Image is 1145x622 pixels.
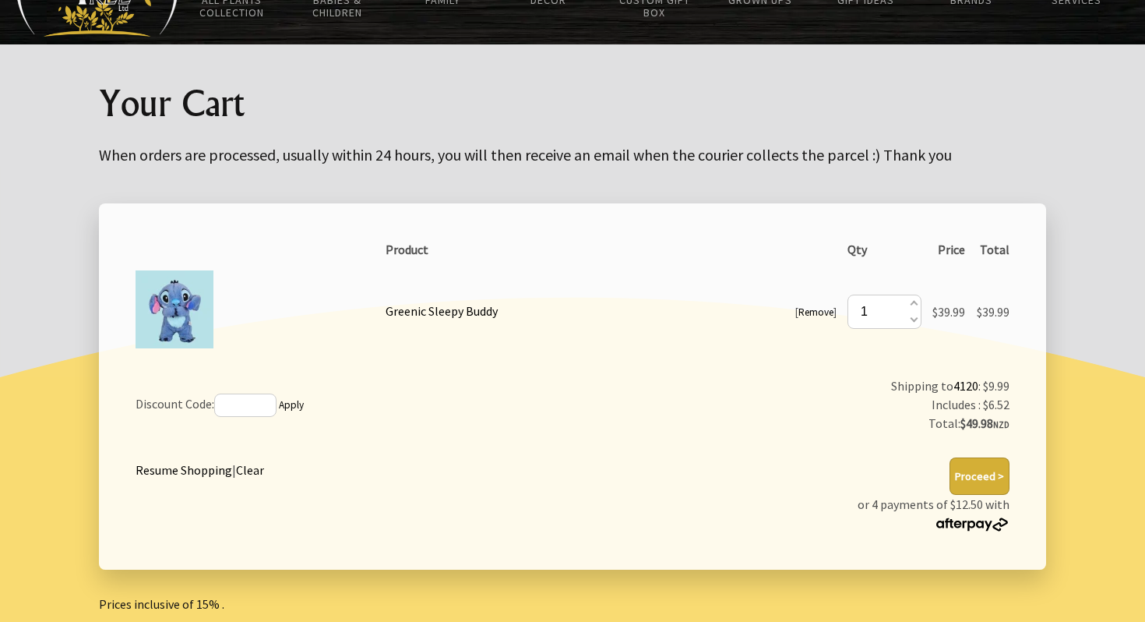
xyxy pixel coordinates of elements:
[842,235,927,264] th: Qty
[971,264,1015,358] td: $39.99
[650,395,1009,414] div: Includes : $6.52
[935,518,1009,532] img: Afterpay
[993,419,1009,430] span: NZD
[927,264,971,358] td: $39.99
[130,371,644,440] td: Discount Code:
[795,306,837,319] small: [ ]
[650,414,1009,434] div: Total:
[214,394,277,417] input: If you have a discount code, enter it here and press 'Apply'.
[279,398,304,412] a: Apply
[99,145,952,164] big: When orders are processed, usually within 24 hours, you will then receive an email when the couri...
[136,458,264,479] div: |
[644,371,1015,440] td: Shipping to : $9.99
[971,235,1015,264] th: Total
[99,595,1046,613] p: Prices inclusive of 15% .
[136,462,232,478] a: Resume Shopping
[953,378,978,394] a: 4120
[949,458,1009,495] button: Proceed >
[858,495,1009,532] p: or 4 payments of $12.50 with
[386,303,498,319] a: Greenic Sleepy Buddy
[960,415,1009,431] strong: $49.98
[927,235,971,264] th: Price
[798,306,833,319] a: Remove
[236,462,264,478] a: Clear
[99,82,1046,122] h1: Your Cart
[380,235,842,264] th: Product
